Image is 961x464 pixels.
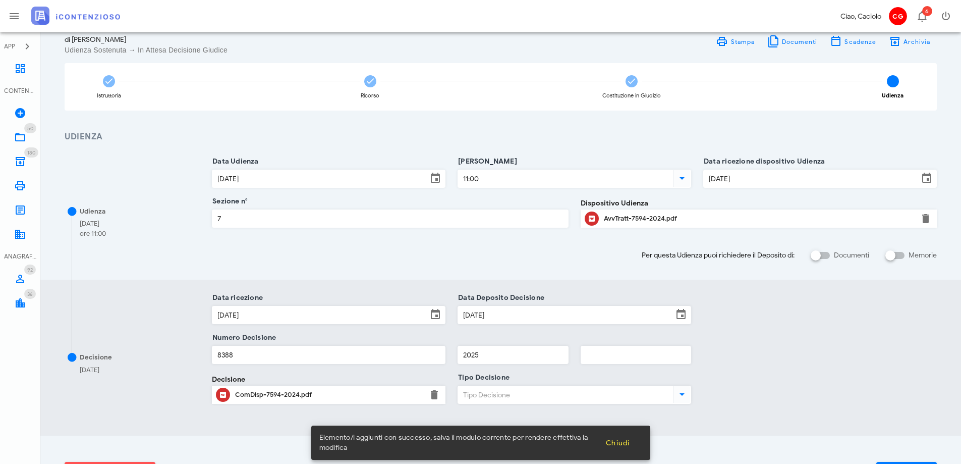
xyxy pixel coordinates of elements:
div: ComDisp-7594-2024.pdf [235,391,422,399]
label: Data Udienza [209,157,259,167]
img: logo-text-2x.png [31,7,120,25]
span: Chiudi [605,439,630,447]
span: Stampa [730,38,755,45]
div: ANAGRAFICA [4,252,36,261]
button: Archivia [882,34,937,48]
span: Distintivo [24,265,36,275]
button: Elimina [920,213,932,225]
span: Elemento/i aggiunti con successo, salva il modulo corrente per rendere effettiva la modifica [319,433,597,453]
span: Per questa Udienza puoi richiedere il Deposito di: [642,250,795,261]
div: Decisione [80,352,112,363]
label: [PERSON_NAME] [455,157,517,167]
label: Memorie [909,250,937,261]
label: Data Deposito Decisione [455,293,544,303]
input: Ora Udienza [458,170,671,187]
button: Scadenze [824,34,883,48]
a: Stampa [710,34,761,48]
button: Documenti [761,34,824,48]
span: [DATE] [80,366,99,374]
label: Documenti [834,250,869,261]
span: CG [889,7,907,25]
div: [DATE] [80,219,106,229]
span: Distintivo [922,6,932,16]
div: AvvTratt-7594-2024.pdf [604,215,914,223]
input: Sezione n° [212,210,568,227]
button: Distintivo [910,4,934,28]
label: Dispositivo Udienza [581,198,648,209]
span: Scadenze [844,38,876,45]
button: CG [885,4,910,28]
span: 92 [27,267,33,273]
label: Data ricezione [209,293,263,303]
input: Tipo Decisione [458,386,671,403]
span: Archivia [903,38,931,45]
button: Clicca per aprire un'anteprima del file o scaricarlo [585,212,599,226]
span: 36 [27,291,33,297]
label: Data ricezione dispositivo Udienza [701,157,825,167]
div: Istruttoria [97,93,121,98]
div: Ciao, Caciolo [840,11,881,22]
button: Elimina [428,389,440,401]
div: ore 11:00 [80,229,106,239]
div: Udienza [80,207,105,217]
div: Clicca per aprire un'anteprima del file o scaricarlo [235,387,422,403]
span: 50 [27,125,33,132]
span: Distintivo [24,147,38,158]
div: Costituzione in Giudizio [602,93,661,98]
span: 4 [887,75,899,87]
div: di [PERSON_NAME] [65,34,495,45]
span: Distintivo [24,289,36,299]
div: Udienza Sostenuta → In Attesa Decisione Giudice [65,45,495,55]
div: Ricorso [361,93,379,98]
button: Clicca per aprire un'anteprima del file o scaricarlo [216,388,230,402]
span: Documenti [781,38,818,45]
h3: Udienza [65,131,937,143]
div: Udienza [882,93,903,98]
div: Clicca per aprire un'anteprima del file o scaricarlo [604,211,914,227]
span: Distintivo [24,123,36,133]
label: Decisione [212,374,245,385]
input: Numero Decisione [212,346,445,364]
label: Tipo Decisione [455,373,510,383]
div: CONTENZIOSO [4,86,36,95]
label: Sezione n° [209,196,248,207]
button: Chiudi [597,434,638,452]
span: 180 [27,149,35,156]
label: Numero Decisione [209,333,276,343]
